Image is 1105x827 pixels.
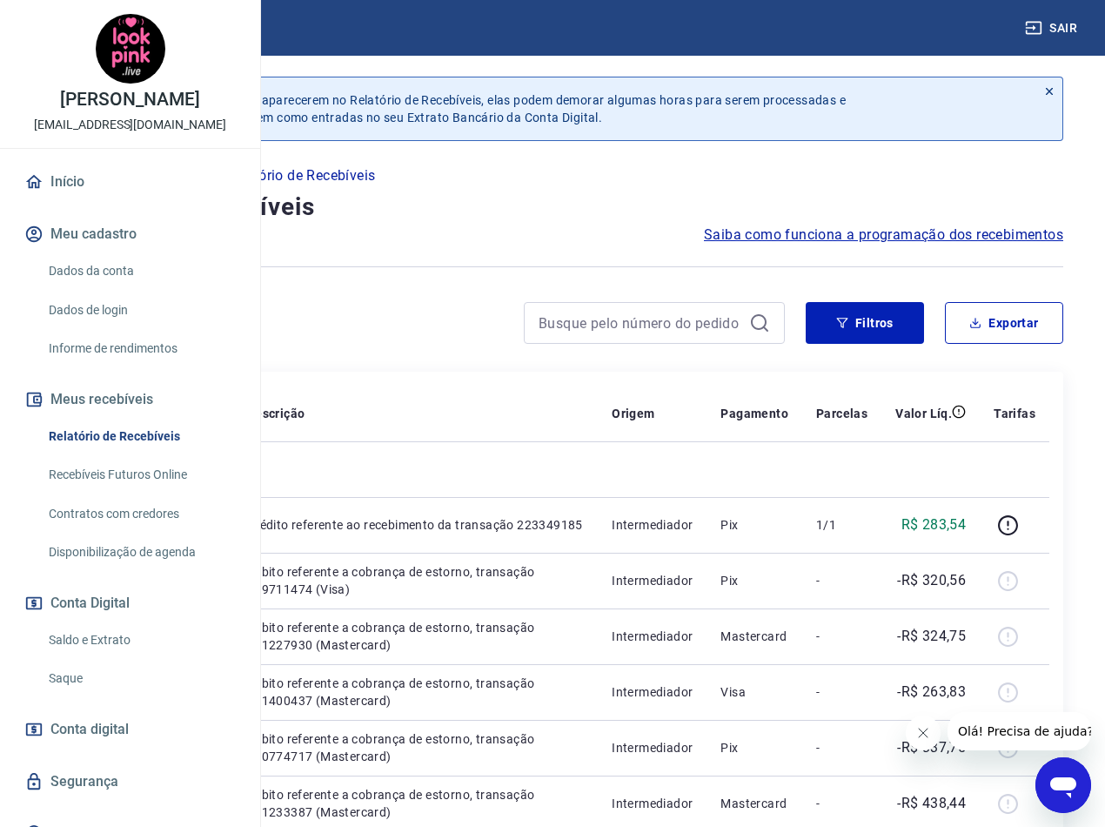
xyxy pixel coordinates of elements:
[21,380,239,419] button: Meus recebíveis
[816,572,867,589] p: -
[720,795,788,812] p: Mastercard
[816,405,867,422] p: Parcelas
[901,514,967,535] p: R$ 283,54
[247,516,584,534] p: Crédito referente ao recebimento da transação 223349185
[897,570,966,591] p: -R$ 320,56
[806,302,924,344] button: Filtros
[539,310,742,336] input: Busque pelo número do pedido
[225,165,375,186] p: Relatório de Recebíveis
[21,763,239,801] a: Segurança
[720,516,788,534] p: Pix
[612,572,693,589] p: Intermediador
[994,405,1035,422] p: Tarifas
[1021,12,1084,44] button: Sair
[42,190,1063,225] h4: Relatório de Recebíveis
[612,683,693,701] p: Intermediador
[897,737,966,758] p: -R$ 337,75
[816,628,867,645] p: -
[50,717,129,742] span: Conta digital
[895,405,952,422] p: Valor Líq.
[42,253,239,289] a: Dados da conta
[945,302,1063,344] button: Exportar
[816,739,867,756] p: -
[720,405,788,422] p: Pagamento
[42,661,239,696] a: Saque
[704,225,1063,245] a: Saiba como funciona a programação dos recebimentos
[21,163,239,201] a: Início
[42,622,239,658] a: Saldo e Extrato
[816,795,867,812] p: -
[42,292,239,328] a: Dados de login
[720,628,788,645] p: Mastercard
[612,628,693,645] p: Intermediador
[60,91,199,109] p: [PERSON_NAME]
[94,91,846,126] p: Após o envio das liquidações aparecerem no Relatório de Recebíveis, elas podem demorar algumas ho...
[42,331,239,366] a: Informe de rendimentos
[897,682,966,703] p: -R$ 263,83
[816,516,867,534] p: 1/1
[247,730,584,765] p: Débito referente a cobrança de estorno, transação 220774717 (Mastercard)
[247,619,584,654] p: Débito referente a cobrança de estorno, transação 221227930 (Mastercard)
[247,675,584,709] p: Débito referente a cobrança de estorno, transação 221400437 (Mastercard)
[720,572,788,589] p: Pix
[21,215,239,253] button: Meu cadastro
[42,496,239,532] a: Contratos com credores
[612,516,693,534] p: Intermediador
[612,405,654,422] p: Origem
[10,12,146,26] span: Olá! Precisa de ajuda?
[720,739,788,756] p: Pix
[42,457,239,493] a: Recebíveis Futuros Online
[42,419,239,454] a: Relatório de Recebíveis
[720,683,788,701] p: Visa
[897,626,966,647] p: -R$ 324,75
[42,535,239,570] a: Disponibilização de agenda
[816,683,867,701] p: -
[34,116,226,134] p: [EMAIL_ADDRESS][DOMAIN_NAME]
[247,563,584,598] p: Débito referente a cobrança de estorno, transação 219711474 (Visa)
[1035,757,1091,813] iframe: 메시징 창을 시작하는 버튼
[247,786,584,821] p: Débito referente a cobrança de estorno, transação 221233387 (Mastercard)
[247,405,305,422] p: Descrição
[948,712,1091,750] iframe: 회사에서 보낸 메시지
[906,716,941,750] iframe: 메시지 닫기
[897,793,966,814] p: -R$ 438,44
[21,710,239,749] a: Conta digital
[96,14,165,84] img: f5e2b5f2-de41-4e9a-a4e6-a6c2332be871.jpeg
[612,795,693,812] p: Intermediador
[612,739,693,756] p: Intermediador
[21,584,239,622] button: Conta Digital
